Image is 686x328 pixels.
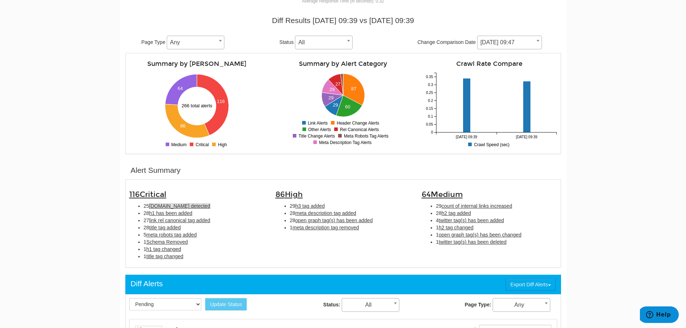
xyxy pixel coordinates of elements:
[129,190,166,199] span: 116
[295,210,356,216] span: meta description tag added
[477,37,542,48] span: 08/05/2025 09:47
[167,36,224,49] span: Any
[422,190,463,199] span: 64
[167,37,224,48] span: Any
[426,75,433,79] tspan: 0.35
[436,231,557,238] li: 1
[431,190,463,199] span: Medium
[439,225,474,230] span: h2 tag changed
[149,203,210,209] span: [DOMAIN_NAME] detected
[144,246,265,253] li: 1
[144,210,265,217] li: 28
[146,239,188,245] span: Schema Removed
[441,203,512,209] span: count of internal links increased
[431,130,433,134] tspan: 0
[436,210,557,217] li: 28
[131,278,163,289] div: Diff Alerts
[436,224,557,231] li: 1
[428,83,433,87] tspan: 0.3
[439,239,506,245] span: twitter tag(s) has been deleted
[441,210,471,216] span: h2 tag added
[129,60,265,67] h4: Summary by [PERSON_NAME]
[144,238,265,246] li: 1
[342,298,399,312] span: All
[295,217,373,223] span: open graph tag(s) has been added
[426,122,433,126] tspan: 0.05
[131,15,556,26] div: Diff Results [DATE] 09:39 vs [DATE] 09:39
[436,202,557,210] li: 29
[516,135,537,139] tspan: [DATE] 09:39
[428,99,433,103] tspan: 0.2
[146,253,183,259] span: title tag changed
[417,39,476,45] span: Change Comparison Date
[506,278,555,291] button: Export Diff Alerts
[149,225,181,230] span: title tag added
[456,135,477,139] tspan: [DATE] 09:39
[285,190,303,199] span: High
[290,210,411,217] li: 28
[140,190,166,199] span: Critical
[205,298,247,310] button: Update Status
[144,202,265,210] li: 25
[149,210,192,216] span: h1 has been added
[146,246,181,252] span: h1 tag changed
[142,39,166,45] span: Page Type
[493,300,550,310] span: Any
[144,253,265,260] li: 1
[149,217,210,223] span: link rel canonical tag added
[439,232,521,238] span: open graph tag(s) has been changed
[295,37,352,48] span: All
[342,300,399,310] span: All
[146,232,197,238] span: meta robots tag added
[323,302,340,307] strong: Status:
[422,60,557,67] h4: Crawl Rate Compare
[279,39,294,45] span: Status
[290,224,411,231] li: 1
[465,302,491,307] strong: Page Type:
[144,231,265,238] li: 5
[144,217,265,224] li: 27
[493,298,550,312] span: Any
[144,224,265,231] li: 28
[436,238,557,246] li: 1
[428,114,433,118] tspan: 0.1
[426,91,433,95] tspan: 0.25
[295,203,325,209] span: h3 tag added
[275,190,303,199] span: 86
[436,217,557,224] li: 4
[181,103,212,108] text: 266 total alerts
[275,60,411,67] h4: Summary by Alert Category
[426,107,433,111] tspan: 0.15
[439,217,504,223] span: twitter tag(s) has been added
[640,306,679,324] iframe: Opens a widget where you can find more information
[131,165,181,176] div: Alert Summary
[295,36,353,49] span: All
[290,217,411,224] li: 28
[290,202,411,210] li: 29
[292,225,359,230] span: meta description tag removed
[477,36,542,49] span: 08/05/2025 09:47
